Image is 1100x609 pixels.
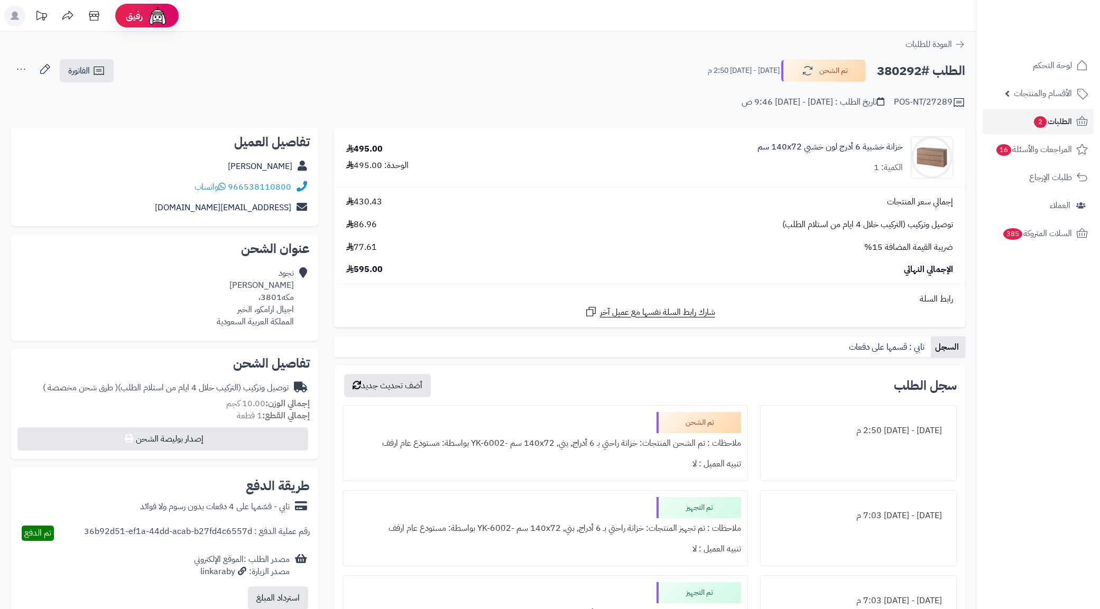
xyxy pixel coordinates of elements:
[346,241,377,254] span: 77.61
[767,505,950,526] div: [DATE] - [DATE] 7:03 م
[931,336,965,358] a: السجل
[24,527,51,539] span: تم الدفع
[246,480,310,492] h2: طريقة الدفع
[228,160,292,173] a: [PERSON_NAME]
[1003,228,1023,240] span: 385
[43,382,289,394] div: توصيل وتركيب (التركيب خلال 4 ايام من استلام الطلب)
[43,381,118,394] span: ( طرق شحن مخصصة )
[155,201,291,214] a: [EMAIL_ADDRESS][DOMAIN_NAME]
[346,264,383,276] span: 595.00
[983,165,1094,190] a: طلبات الإرجاع
[887,196,953,208] span: إجمالي سعر المنتجات
[228,181,291,193] a: 966538110800
[349,518,741,539] div: ملاحظات : تم تجهيز المنتجات: خزانة راحتي بـ 6 أدراج, بني, ‎140x72 سم‏ -YK-6002 بواسطة: مستودع عام...
[19,136,310,148] h2: تفاصيل العميل
[262,409,310,422] strong: إجمالي القطع:
[600,306,715,318] span: شارك رابط السلة نفسها مع عميل آخر
[742,96,884,108] div: تاريخ الطلب : [DATE] - [DATE] 9:46 ص
[983,53,1094,78] a: لوحة التحكم
[346,160,409,172] div: الوحدة: 495.00
[708,65,780,76] small: [DATE] - [DATE] 2:50 م
[904,264,953,276] span: الإجمالي النهائي
[349,433,741,454] div: ملاحظات : تم الشحن المنتجات: خزانة راحتي بـ 6 أدراج, بني, ‎140x72 سم‏ -YK-6002 بواسطة: مستودع عام...
[346,219,377,231] span: 86.96
[781,60,866,82] button: تم الشحن
[147,5,168,26] img: ai-face.png
[905,38,965,51] a: العودة للطلبات
[60,59,114,82] a: الفاتورة
[767,420,950,441] div: [DATE] - [DATE] 2:50 م
[1033,58,1072,73] span: لوحة التحكم
[894,96,965,109] div: POS-NT/27289
[68,64,90,77] span: الفاتورة
[911,136,953,179] img: 1752058398-1(9)-90x90.jpg
[1033,114,1072,129] span: الطلبات
[349,454,741,474] div: تنبيه العميل : لا
[84,526,310,541] div: رقم عملية الدفع : 36b92d51-ef1a-44dd-acab-b27fd4c6557d
[349,539,741,559] div: تنبيه العميل : لا
[226,397,310,410] small: 10.00 كجم
[195,181,226,193] a: واتساب
[877,60,965,82] h2: الطلب #380292
[265,397,310,410] strong: إجمالي الوزن:
[28,5,54,29] a: تحديثات المنصة
[140,501,290,513] div: تابي - قسّمها على 4 دفعات بدون رسوم ولا فوائد
[1014,86,1072,101] span: الأقسام والمنتجات
[983,193,1094,218] a: العملاء
[338,293,961,305] div: رابط السلة
[1002,226,1072,241] span: السلات المتروكة
[905,38,952,51] span: العودة للطلبات
[346,196,382,208] span: 430.43
[217,267,294,327] div: نجود [PERSON_NAME] مكه3801، اجيال ارامكو، الخبر المملكة العربية السعودية
[845,336,931,358] a: تابي : قسمها على دفعات
[657,412,741,433] div: تم الشحن
[194,554,290,578] div: مصدر الطلب :الموقع الإلكتروني
[346,143,383,155] div: 495.00
[995,142,1072,157] span: المراجعات والأسئلة
[983,221,1094,246] a: السلات المتروكة385
[782,219,953,231] span: توصيل وتركيب (التركيب خلال 4 ايام من استلام الطلب)
[194,566,290,578] div: مصدر الزيارة: linkaraby
[983,109,1094,134] a: الطلبات2
[1029,170,1072,185] span: طلبات الإرجاع
[657,497,741,518] div: تم التجهيز
[237,409,310,422] small: 1 قطعة
[17,427,308,451] button: إصدار بوليصة الشحن
[894,379,957,392] h3: سجل الطلب
[19,242,310,255] h2: عنوان الشحن
[657,582,741,603] div: تم التجهيز
[996,144,1012,156] span: 16
[1050,198,1070,213] span: العملاء
[757,141,903,153] a: خزانة خشبية 6 أدرج لون خشبي 140x72 سم
[1028,8,1090,30] img: logo-2.png
[983,137,1094,162] a: المراجعات والأسئلة16
[19,357,310,370] h2: تفاصيل الشحن
[585,305,715,318] a: شارك رابط السلة نفسها مع عميل آخر
[344,374,431,397] button: أضف تحديث جديد
[864,241,953,254] span: ضريبة القيمة المضافة 15%
[126,10,143,22] span: رفيق
[1033,116,1047,128] span: 2
[874,162,903,174] div: الكمية: 1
